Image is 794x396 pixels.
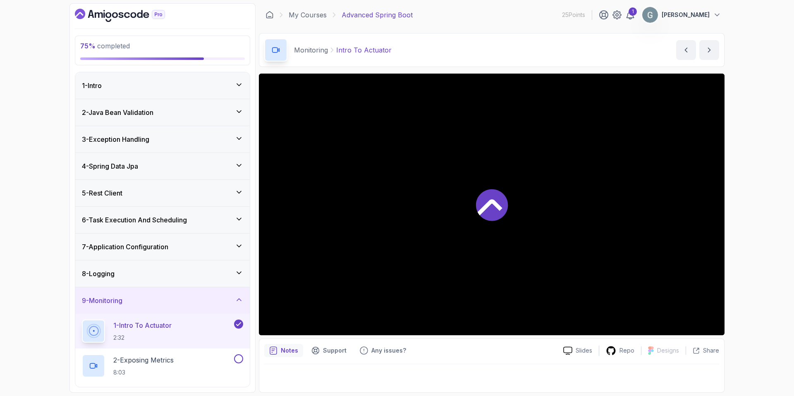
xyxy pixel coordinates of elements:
[557,346,599,355] a: Slides
[562,11,585,19] p: 25 Points
[625,10,635,20] a: 1
[629,7,637,16] div: 1
[113,355,174,365] p: 2 - Exposing Metrics
[75,234,250,260] button: 7-Application Configuration
[82,320,243,343] button: 1-Intro To Actuator2:32
[82,269,115,279] h3: 8 - Logging
[323,346,347,355] p: Support
[75,287,250,314] button: 9-Monitoring
[676,40,696,60] button: previous content
[289,10,327,20] a: My Courses
[75,180,250,206] button: 5-Rest Client
[703,346,719,355] p: Share
[75,207,250,233] button: 6-Task Execution And Scheduling
[336,45,392,55] p: Intro To Actuator
[699,40,719,60] button: next content
[599,346,641,356] a: Repo
[82,215,187,225] h3: 6 - Task Execution And Scheduling
[80,42,130,50] span: completed
[82,354,243,377] button: 2-Exposing Metrics8:03
[619,346,634,355] p: Repo
[264,344,303,357] button: notes button
[576,346,592,355] p: Slides
[80,42,96,50] span: 75 %
[662,11,710,19] p: [PERSON_NAME]
[342,10,413,20] p: Advanced Spring Boot
[75,9,184,22] a: Dashboard
[75,153,250,179] button: 4-Spring Data Jpa
[75,72,250,99] button: 1-Intro
[82,188,122,198] h3: 5 - Rest Client
[294,45,328,55] p: Monitoring
[657,346,679,355] p: Designs
[82,134,149,144] h3: 3 - Exception Handling
[113,368,174,377] p: 8:03
[642,7,658,23] img: user profile image
[113,334,172,342] p: 2:32
[75,126,250,153] button: 3-Exception Handling
[82,242,168,252] h3: 7 - Application Configuration
[355,344,411,357] button: Feedback button
[686,346,719,355] button: Share
[82,81,102,91] h3: 1 - Intro
[281,346,298,355] p: Notes
[265,11,274,19] a: Dashboard
[82,161,138,171] h3: 4 - Spring Data Jpa
[82,296,122,305] h3: 9 - Monitoring
[75,260,250,287] button: 8-Logging
[306,344,352,357] button: Support button
[113,320,172,330] p: 1 - Intro To Actuator
[642,7,721,23] button: user profile image[PERSON_NAME]
[82,107,153,117] h3: 2 - Java Bean Validation
[371,346,406,355] p: Any issues?
[75,99,250,126] button: 2-Java Bean Validation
